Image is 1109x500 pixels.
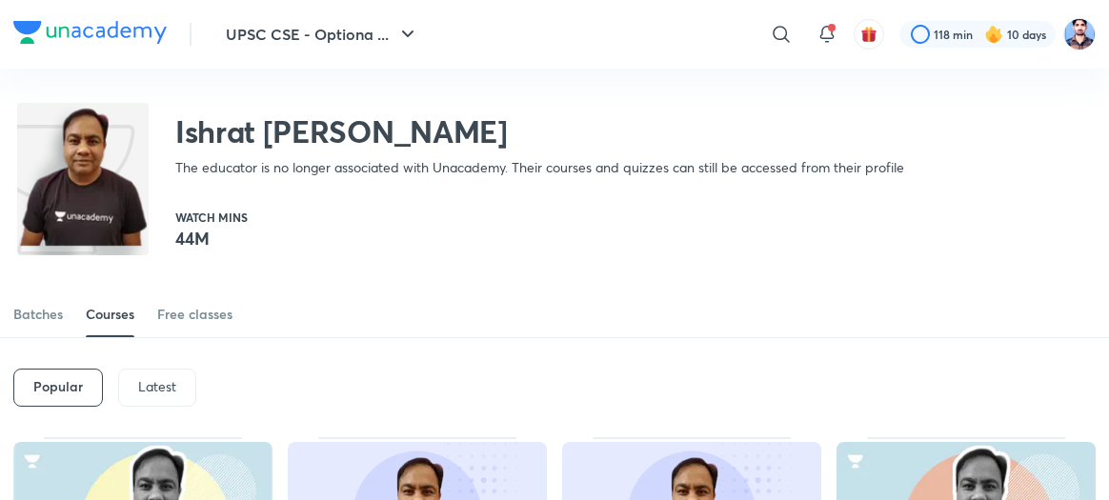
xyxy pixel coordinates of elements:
a: Free classes [157,291,232,337]
p: Latest [138,379,176,394]
p: The educator is no longer associated with Unacademy. Their courses and quizzes can still be acces... [175,158,904,177]
img: avatar [860,26,877,43]
a: Company Logo [13,21,167,49]
p: Watch mins [175,211,248,223]
img: Company Logo [13,21,167,44]
p: 44M [175,227,248,250]
button: UPSC CSE - Optiona ... [214,15,431,53]
div: Batches [13,305,63,324]
a: Courses [86,291,134,337]
h6: Popular [33,379,83,394]
div: Courses [86,305,134,324]
button: avatar [854,19,884,50]
a: Batches [13,291,63,337]
img: Irfan Qurashi [1063,18,1096,50]
img: streak [984,25,1003,44]
div: Free classes [157,305,232,324]
h2: Ishrat [PERSON_NAME] [175,112,904,150]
